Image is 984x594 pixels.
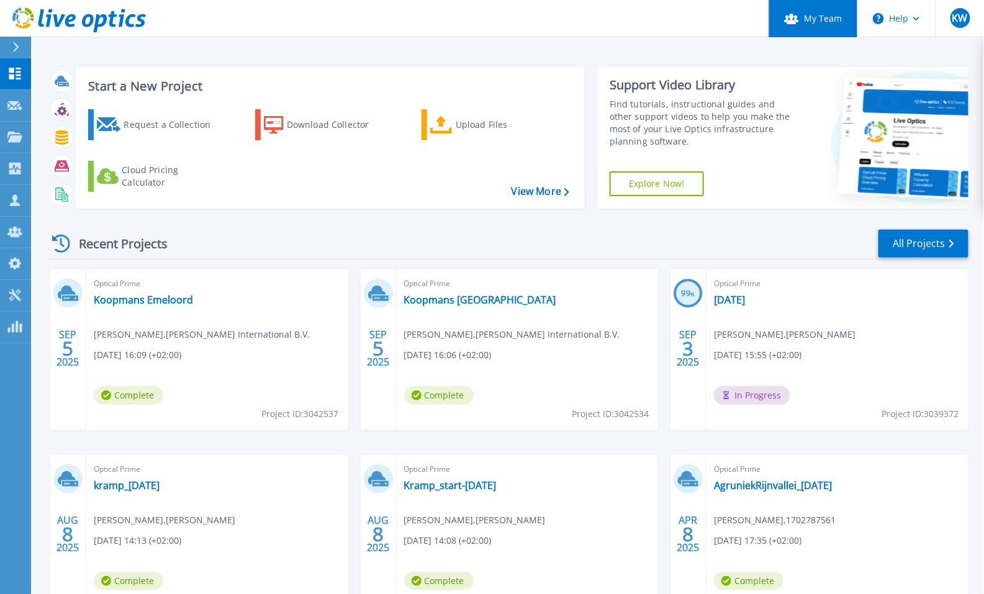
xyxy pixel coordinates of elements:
a: All Projects [878,230,968,258]
a: Koopmans [GEOGRAPHIC_DATA] [404,294,556,306]
span: [PERSON_NAME] , [PERSON_NAME] [404,513,546,527]
span: [DATE] 14:08 (+02:00) [404,534,492,547]
span: Complete [94,572,163,590]
span: % [690,290,695,297]
a: Request a Collection [88,109,227,140]
span: 8 [62,529,73,539]
span: [DATE] 15:55 (+02:00) [714,348,801,362]
div: Recent Projects [48,228,184,259]
span: Optical Prime [404,462,651,476]
span: 5 [62,343,73,354]
div: AUG 2025 [366,511,390,557]
span: [PERSON_NAME] , [PERSON_NAME] [94,513,235,527]
span: 8 [372,529,384,539]
a: Explore Now! [610,171,704,196]
div: SEP 2025 [677,326,700,371]
span: Optical Prime [404,277,651,290]
div: Find tutorials, instructional guides and other support videos to help you make the most of your L... [610,98,797,148]
a: [DATE] [714,294,745,306]
div: Support Video Library [610,77,797,93]
span: Optical Prime [714,462,961,476]
a: Cloud Pricing Calculator [88,161,227,192]
a: Upload Files [422,109,560,140]
span: [PERSON_NAME] , [PERSON_NAME] International B.V. [94,328,310,341]
a: Download Collector [255,109,394,140]
span: [DATE] 16:06 (+02:00) [404,348,492,362]
span: Complete [714,572,783,590]
span: Complete [404,572,474,590]
div: SEP 2025 [366,326,390,371]
a: AgruniekRijnvallei_[DATE] [714,479,832,492]
h3: Start a New Project [88,79,569,93]
span: Optical Prime [94,277,341,290]
span: [PERSON_NAME] , [PERSON_NAME] [714,328,855,341]
span: 5 [372,343,384,354]
span: 8 [683,529,694,539]
span: Project ID: 3042534 [572,407,649,421]
div: Request a Collection [124,112,223,137]
span: KW [952,13,968,23]
div: Download Collector [287,112,386,137]
div: Cloud Pricing Calculator [122,164,221,189]
div: AUG 2025 [56,511,79,557]
a: View More [512,186,569,197]
a: Koopmans Emeloord [94,294,193,306]
a: Kramp_start-[DATE] [404,479,497,492]
div: APR 2025 [677,511,700,557]
span: Optical Prime [714,277,961,290]
span: In Progress [714,386,790,405]
span: [DATE] 14:13 (+02:00) [94,534,181,547]
span: [PERSON_NAME] , 1702787561 [714,513,836,527]
div: SEP 2025 [56,326,79,371]
span: [DATE] 17:35 (+02:00) [714,534,801,547]
span: Optical Prime [94,462,341,476]
span: [PERSON_NAME] , [PERSON_NAME] International B.V. [404,328,620,341]
a: kramp_[DATE] [94,479,160,492]
div: Upload Files [456,112,555,137]
span: Project ID: 3039372 [882,407,959,421]
span: Complete [94,386,163,405]
h3: 99 [674,287,703,301]
span: Complete [404,386,474,405]
span: Project ID: 3042537 [262,407,339,421]
span: [DATE] 16:09 (+02:00) [94,348,181,362]
span: 3 [683,343,694,354]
